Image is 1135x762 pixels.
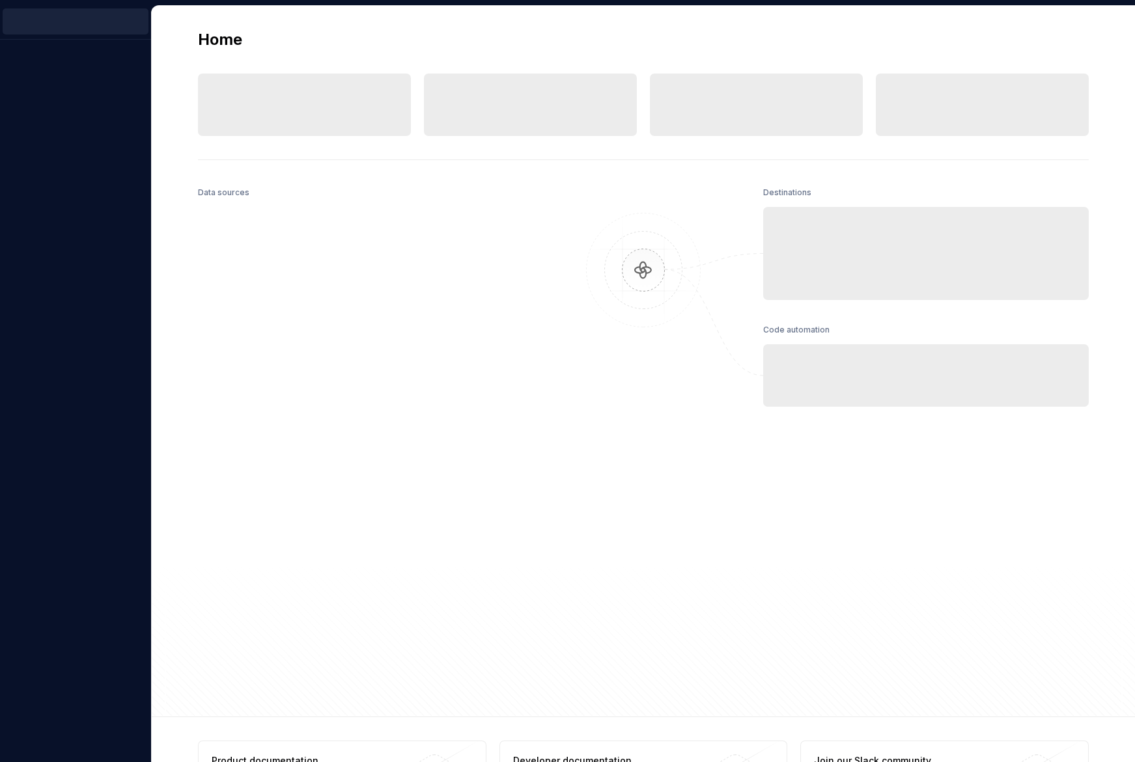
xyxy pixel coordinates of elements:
[763,184,811,202] div: Destinations
[763,321,830,339] div: Code automation
[198,29,242,50] h2: Home
[198,184,249,202] div: Data sources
